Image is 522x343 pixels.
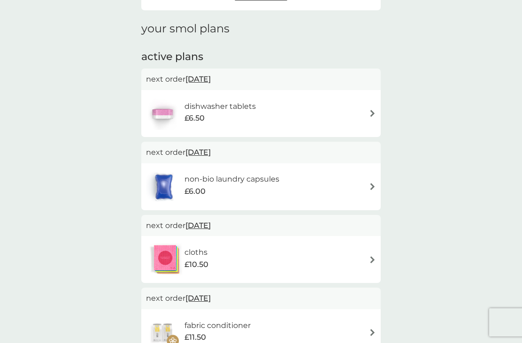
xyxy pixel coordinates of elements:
h1: your smol plans [141,22,381,36]
span: £6.50 [184,112,205,124]
span: [DATE] [185,216,211,235]
h6: dishwasher tablets [184,100,256,113]
span: [DATE] [185,289,211,307]
p: next order [146,292,376,305]
img: arrow right [369,110,376,117]
p: next order [146,73,376,85]
h6: non-bio laundry capsules [184,173,279,185]
img: cloths [146,243,184,276]
p: next order [146,146,376,159]
h6: fabric conditioner [184,320,251,332]
img: arrow right [369,329,376,336]
span: [DATE] [185,70,211,88]
h6: cloths [184,246,208,259]
img: dishwasher tablets [146,97,179,130]
span: £6.00 [184,185,206,198]
span: £10.50 [184,259,208,271]
img: non-bio laundry capsules [146,170,182,203]
span: [DATE] [185,143,211,161]
img: arrow right [369,256,376,263]
h2: active plans [141,50,381,64]
p: next order [146,220,376,232]
img: arrow right [369,183,376,190]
